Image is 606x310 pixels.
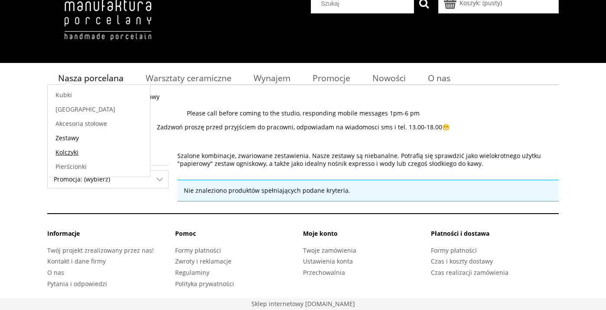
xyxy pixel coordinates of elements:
a: O nas [47,268,64,277]
span: Promocja: (wybierz) [48,171,168,188]
div: Filtruj [47,170,169,188]
a: Polityka prywatności [175,280,234,288]
li: Informacje [47,229,175,244]
span: O nas [428,72,450,84]
a: O nas [417,69,462,86]
p: Nie znaleziono produktów spełniających podane kryteria. [184,187,552,195]
a: Regulaminy [175,268,209,277]
a: Formy płatności [431,246,477,254]
p: Zadzwoń proszę przed przyjściem do pracowni, odpowiadam na wiadomosci sms i tel. 13.00-18.00😁 [47,123,559,131]
a: Warsztaty ceramiczne [135,69,243,86]
span: Wynajem [254,72,290,84]
a: Promocje [302,69,362,86]
li: Płatności i dostawa [431,229,559,244]
a: Sklep stworzony na platformie Shoper. Przejdź do strony shoper.pl - otwiera się w nowej karcie [251,300,355,308]
a: Pytania i odpowiedzi [47,280,107,288]
a: Twoje zamówienia [303,246,356,254]
a: Twój projekt zrealizowany przez nas! [47,246,154,254]
a: Czas i koszty dostawy [431,257,493,265]
span: Warsztaty ceramiczne [146,72,231,84]
a: Wynajem [243,69,302,86]
a: Ustawienia konta [303,257,353,265]
p: Szalone kombinacje, zwariowane zestawienia. Nasze zestawy są niebanalne. Potrafią się sprawdzić j... [177,152,559,168]
a: Kontakt i dane firmy [47,257,106,265]
span: Nowości [372,72,406,84]
a: Nowości [362,69,417,86]
li: Moje konto [303,229,431,244]
a: Formy płatności [175,246,221,254]
span: Promocje [313,72,350,84]
a: Czas realizacji zamówienia [431,268,508,277]
a: Przechowalnia [303,268,345,277]
span: Nasza porcelana [58,72,124,84]
li: Pomoc [175,229,303,244]
a: Nasza porcelana [47,69,135,86]
a: Zwroty i reklamacje [175,257,231,265]
p: Please call before coming to the studio, responding mobile messages 1pm-6 pm [47,109,559,117]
